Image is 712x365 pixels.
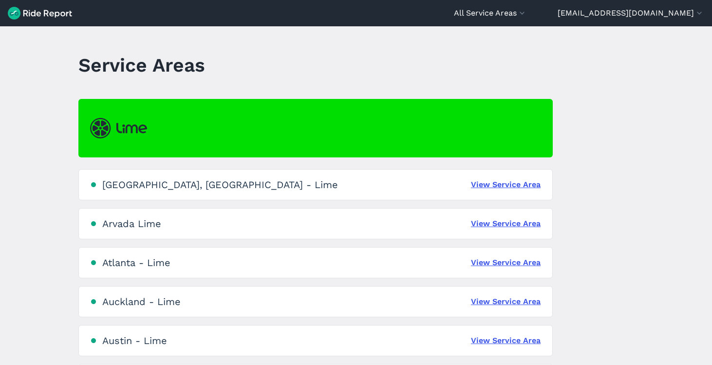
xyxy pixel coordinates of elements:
a: View Service Area [471,218,541,230]
a: View Service Area [471,257,541,269]
div: Arvada Lime [102,218,161,230]
h1: Service Areas [78,52,205,78]
div: Auckland - Lime [102,296,181,307]
a: View Service Area [471,335,541,346]
div: Atlanta - Lime [102,257,170,269]
img: Lime [90,118,147,138]
div: [GEOGRAPHIC_DATA], [GEOGRAPHIC_DATA] - Lime [102,179,338,191]
img: Ride Report [8,7,72,19]
div: Austin - Lime [102,335,167,346]
button: [EMAIL_ADDRESS][DOMAIN_NAME] [558,7,704,19]
a: View Service Area [471,296,541,307]
a: View Service Area [471,179,541,191]
button: All Service Areas [454,7,527,19]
